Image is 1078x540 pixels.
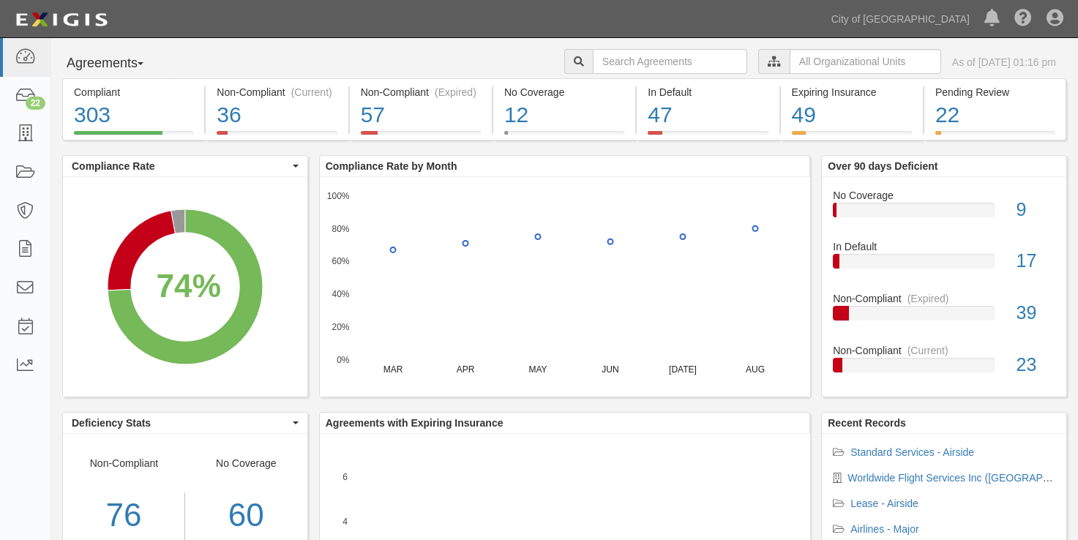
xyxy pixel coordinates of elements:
div: 47 [648,100,768,131]
a: In Default47 [637,131,779,143]
div: Non-Compliant (Current) [217,85,337,100]
a: Non-Compliant(Current)36 [206,131,348,143]
a: Compliant303 [62,131,204,143]
text: 20% [332,322,349,332]
a: Pending Review22 [924,131,1066,143]
div: No Coverage [822,188,1066,203]
text: 100% [327,190,350,200]
text: AUG [746,364,765,375]
a: Lease - Airside [850,498,918,509]
i: Help Center - Complianz [1014,10,1032,28]
div: In Default [822,239,1066,254]
div: Compliant [74,85,193,100]
b: Compliance Rate by Month [326,160,457,172]
div: 36 [217,100,337,131]
b: Agreements with Expiring Insurance [326,417,504,429]
img: logo-5460c22ac91f19d4615b14bd174203de0afe785f0fc80cf4dbbc73dc1793850b.png [11,7,112,33]
text: APR [456,364,474,375]
div: 76 [63,492,184,539]
a: Standard Services - Airside [850,446,974,458]
div: 22 [26,97,45,110]
div: 57 [361,100,481,131]
a: Airlines - Major [850,523,918,535]
div: (Current) [907,343,948,358]
button: Agreements [62,49,172,78]
button: Deficiency Stats [63,413,307,433]
a: No Coverage12 [493,131,635,143]
div: Non-Compliant [822,291,1066,306]
text: 4 [343,517,348,527]
span: Deficiency Stats [72,416,289,430]
div: No Coverage [504,85,624,100]
span: Compliance Rate [72,159,289,173]
div: 9 [1006,197,1066,223]
div: Non-Compliant (Expired) [361,85,481,100]
text: 40% [332,289,349,299]
div: Pending Review [935,85,1055,100]
div: 17 [1006,248,1066,274]
div: (Expired) [907,291,949,306]
text: 6 [343,471,348,481]
a: Non-Compliant(Current)23 [833,343,1055,384]
input: Search Agreements [593,49,747,74]
text: [DATE] [669,364,697,375]
b: Recent Records [828,417,906,429]
button: Compliance Rate [63,156,307,176]
a: City of [GEOGRAPHIC_DATA] [824,4,977,34]
a: Expiring Insurance49 [781,131,923,143]
div: 60 [196,492,296,539]
a: Non-Compliant(Expired)57 [350,131,492,143]
a: No Coverage9 [833,188,1055,240]
div: (Current) [291,85,332,100]
div: In Default [648,85,768,100]
div: 39 [1006,300,1066,326]
b: Over 90 days Deficient [828,160,937,172]
a: In Default17 [833,239,1055,291]
div: 22 [935,100,1055,131]
a: Non-Compliant(Expired)39 [833,291,1055,343]
div: Non-Compliant [822,343,1066,358]
text: JUN [602,364,618,375]
div: 49 [792,100,912,131]
svg: A chart. [63,177,307,397]
text: MAY [528,364,547,375]
text: 0% [337,354,350,364]
text: 80% [332,223,349,233]
div: 74% [157,263,221,309]
svg: A chart. [320,177,810,397]
div: 12 [504,100,624,131]
div: As of [DATE] 01:16 pm [952,55,1056,70]
text: 60% [332,256,349,266]
input: All Organizational Units [790,49,941,74]
div: 23 [1006,352,1066,378]
div: (Expired) [435,85,476,100]
text: MAR [383,364,403,375]
div: Expiring Insurance [792,85,912,100]
div: 303 [74,100,193,131]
